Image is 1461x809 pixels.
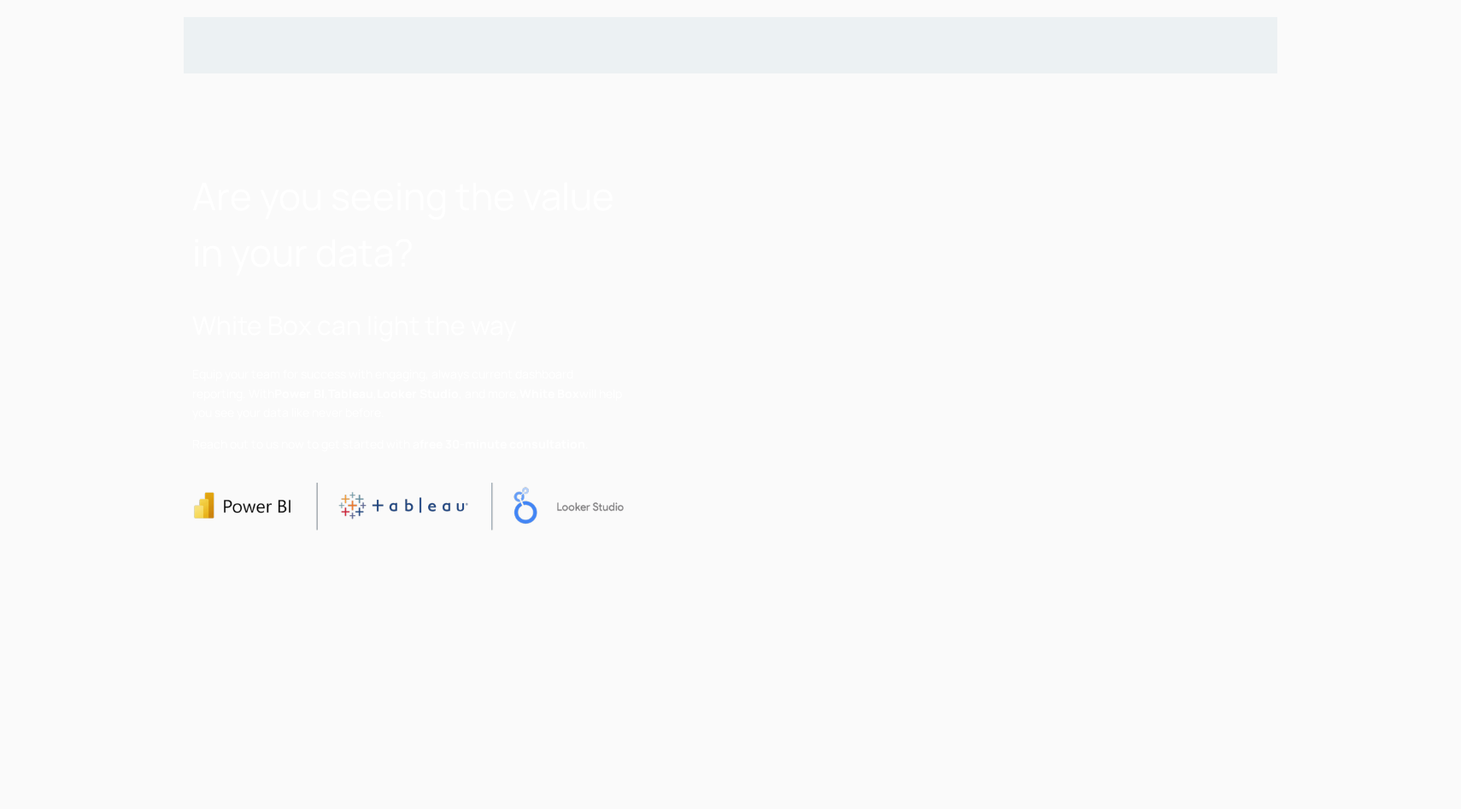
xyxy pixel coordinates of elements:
[192,167,624,280] h1: Are you seeing the value in your data?
[377,385,459,402] strong: Looker Studio
[420,436,585,452] strong: free 30-minute consultation
[274,385,325,402] strong: Power BI
[192,365,624,422] p: Equip your team for success with engaging, always current dashboard reporting. With , , , and mor...
[328,385,373,402] strong: Tableau
[519,385,579,402] strong: White Box
[192,306,624,344] h2: White Box can light the way
[192,435,624,454] p: Reach out to us now to get started with a .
